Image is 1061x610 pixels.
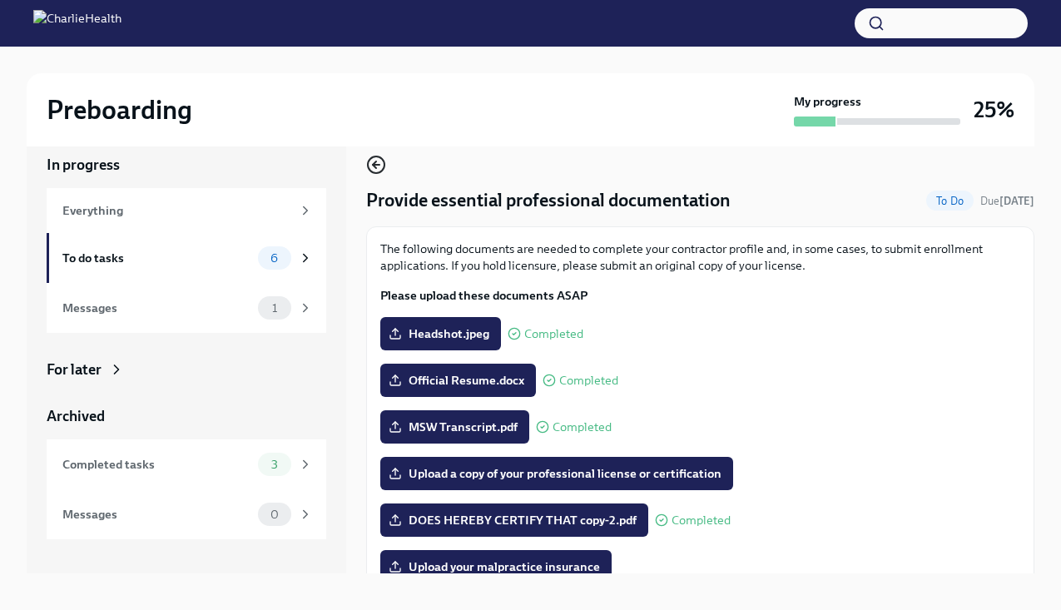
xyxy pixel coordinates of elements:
div: Everything [62,201,291,220]
span: 1 [262,302,287,315]
a: Messages0 [47,489,326,539]
span: Upload your malpractice insurance [392,558,600,575]
label: Headshot.jpeg [380,317,501,350]
label: DOES HEREBY CERTIFY THAT copy-2.pdf [380,503,648,537]
span: MSW Transcript.pdf [392,419,518,435]
h3: 25% [974,95,1014,125]
span: 6 [260,252,288,265]
span: To Do [926,195,974,207]
span: 0 [260,508,289,521]
span: Due [980,195,1034,207]
span: Upload a copy of your professional license or certification [392,465,721,482]
div: To do tasks [62,249,251,267]
h4: Provide essential professional documentation [366,188,731,213]
span: Official Resume.docx [392,372,524,389]
a: Archived [47,406,326,426]
h2: Preboarding [47,93,192,126]
img: CharlieHealth [33,10,121,37]
a: Completed tasks3 [47,439,326,489]
span: 3 [261,459,288,471]
a: To do tasks6 [47,233,326,283]
a: Everything [47,188,326,233]
strong: Please upload these documents ASAP [380,288,588,303]
div: Messages [62,505,251,523]
div: Messages [62,299,251,317]
strong: My progress [794,93,861,110]
span: Completed [559,374,618,387]
label: Official Resume.docx [380,364,536,397]
span: Completed [553,421,612,434]
a: For later [47,360,326,379]
span: Completed [672,514,731,527]
p: The following documents are needed to complete your contractor profile and, in some cases, to sub... [380,241,1020,274]
span: Completed [524,328,583,340]
label: Upload a copy of your professional license or certification [380,457,733,490]
strong: [DATE] [999,195,1034,207]
label: Upload your malpractice insurance [380,550,612,583]
a: Messages1 [47,283,326,333]
div: Completed tasks [62,455,251,474]
a: In progress [47,155,326,175]
label: MSW Transcript.pdf [380,410,529,444]
span: Headshot.jpeg [392,325,489,342]
div: For later [47,360,102,379]
span: October 16th, 2025 08:00 [980,193,1034,209]
span: DOES HEREBY CERTIFY THAT copy-2.pdf [392,512,637,528]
